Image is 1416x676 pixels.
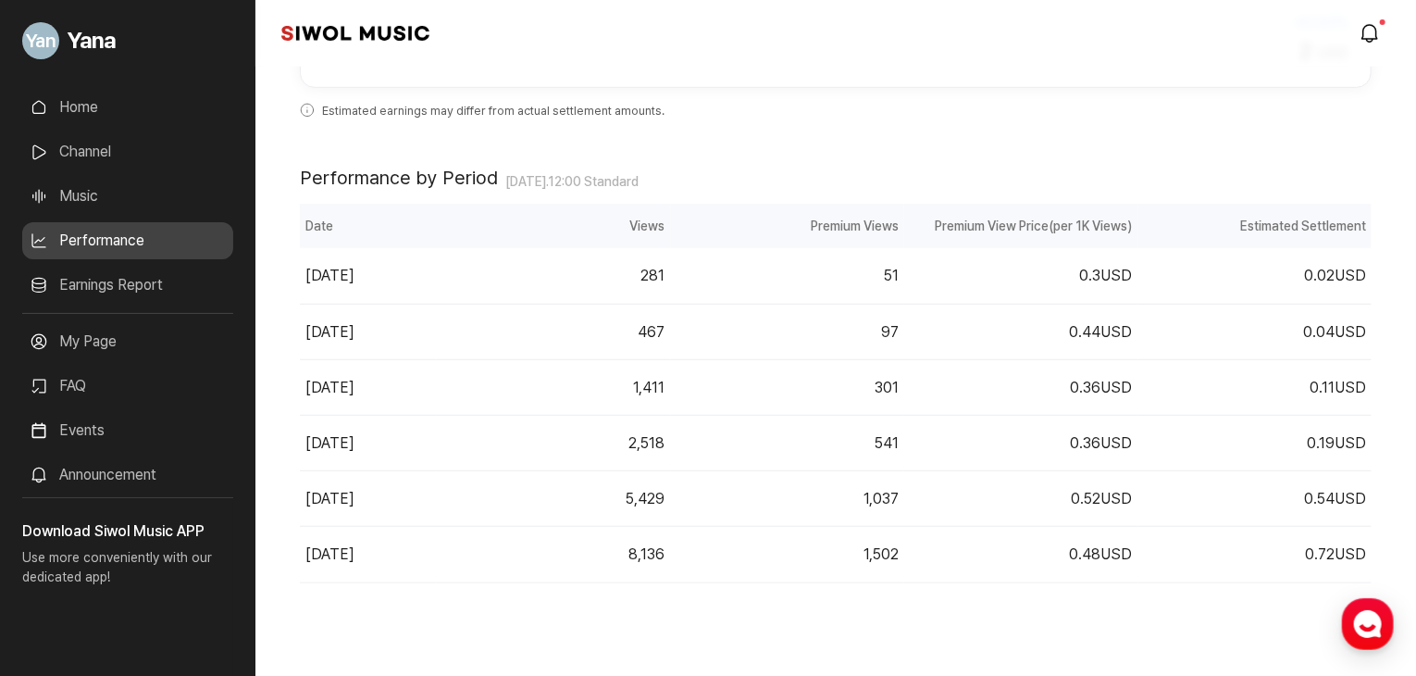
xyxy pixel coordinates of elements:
td: 97 [671,304,904,359]
a: Announcement [22,457,233,494]
td: [DATE] [300,527,437,582]
td: 0.11 USD [1138,359,1372,415]
th: Premium View Price (per 1K Views) [904,204,1137,248]
td: 0.19 USD [1138,415,1372,470]
td: 0.54 USD [1138,471,1372,527]
td: 1,411 [437,359,670,415]
span: Home [47,550,80,565]
th: Views [437,204,670,248]
th: Premium Views [671,204,904,248]
td: 467 [437,304,670,359]
td: 0.02 USD [1138,248,1372,304]
a: Events [22,412,233,449]
td: [DATE] [300,304,437,359]
span: Yana [67,24,116,57]
td: 0.48 USD [904,527,1137,582]
td: 51 [671,248,904,304]
td: [DATE] [300,359,437,415]
span: [DATE] . 12:00 Standard [505,174,639,190]
td: 541 [671,415,904,470]
a: Earnings Report [22,267,233,304]
td: 0.72 USD [1138,527,1372,582]
a: Channel [22,133,233,170]
td: 0.36 USD [904,415,1137,470]
td: 5,429 [437,471,670,527]
a: Music [22,178,233,215]
td: 0.04 USD [1138,304,1372,359]
a: Messages [122,522,239,569]
a: FAQ [22,368,233,405]
td: [DATE] [300,415,437,470]
span: Settings [274,550,319,565]
td: 1,502 [671,527,904,582]
p: Estimated earnings may differ from actual settlement amounts. [300,88,1372,122]
td: [DATE] [300,248,437,304]
td: 1,037 [671,471,904,527]
a: modal.notifications [1353,15,1390,52]
p: Use more conveniently with our dedicated app! [22,543,233,602]
td: 0.52 USD [904,471,1137,527]
a: Home [6,522,122,569]
a: Go to My Profile [22,15,233,67]
a: Performance [22,222,233,259]
td: 281 [437,248,670,304]
div: performance of period [300,204,1372,582]
td: 0.3 USD [904,248,1137,304]
td: 0.36 USD [904,359,1137,415]
a: Home [22,89,233,126]
h3: Download Siwol Music APP [22,520,233,543]
a: My Page [22,323,233,360]
td: [DATE] [300,471,437,527]
th: Estimated Settlement [1138,204,1372,248]
span: Messages [154,551,208,566]
td: 2,518 [437,415,670,470]
th: Date [300,204,437,248]
td: 301 [671,359,904,415]
a: Settings [239,522,355,569]
td: 8,136 [437,527,670,582]
h2: Performance by Period [300,167,498,189]
td: 0.44 USD [904,304,1137,359]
